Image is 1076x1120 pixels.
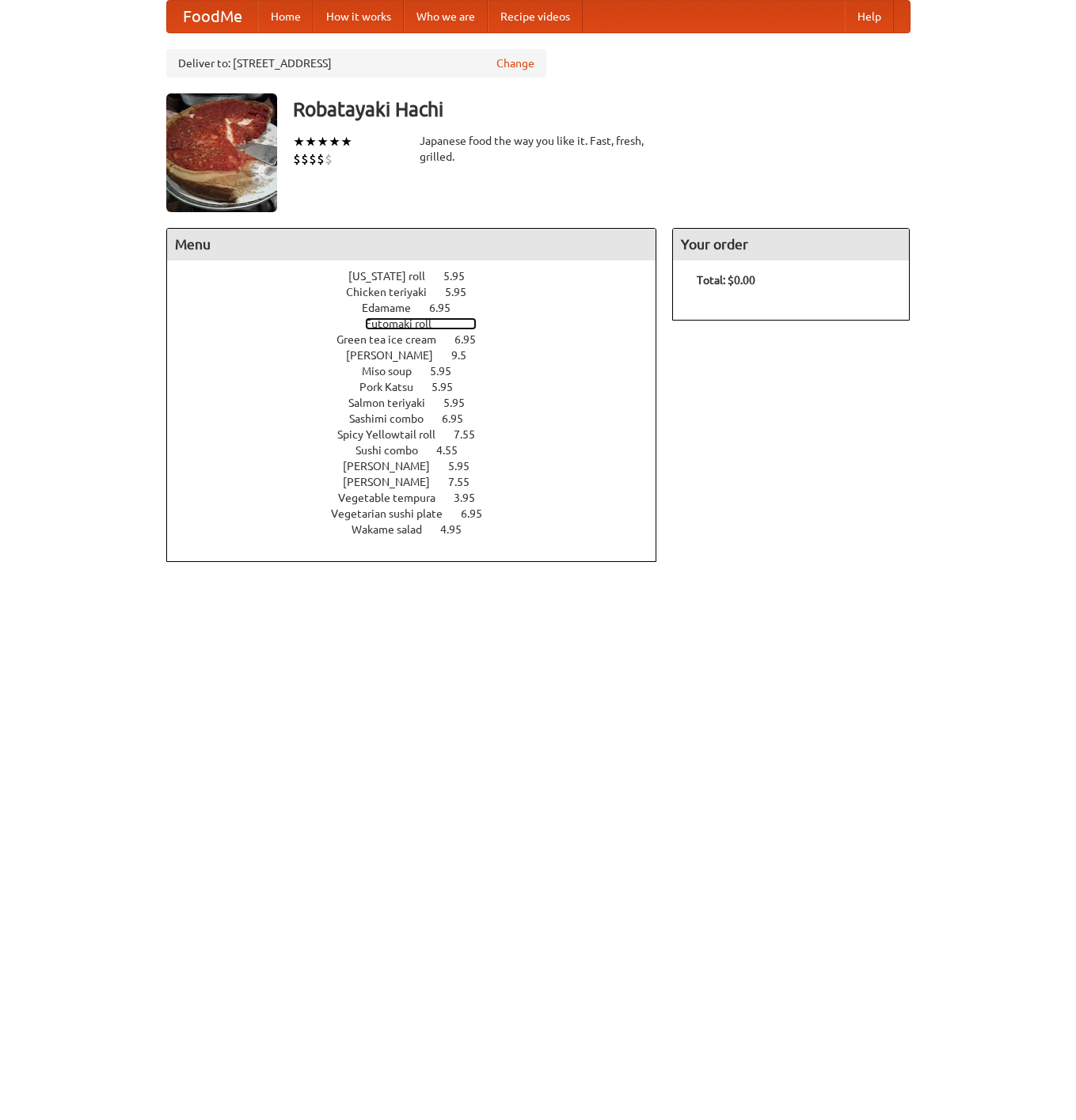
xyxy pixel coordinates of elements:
a: FoodMe [167,1,258,32]
li: ★ [340,133,352,150]
a: How it works [314,1,404,32]
span: 5.95 [448,460,485,473]
span: 5.95 [443,397,481,409]
span: Salmon teriyaki [348,397,441,409]
span: 5.95 [443,270,481,283]
span: Edamame [362,302,427,314]
span: 6.95 [454,333,492,346]
a: Change [496,55,534,71]
span: 6.95 [461,507,498,520]
span: Spicy Yellowtail roll [337,428,451,441]
span: 7.55 [448,476,485,488]
a: [US_STATE] roll 5.95 [348,270,494,283]
a: [PERSON_NAME] 9.5 [346,349,496,362]
a: Pork Katsu 5.95 [359,381,482,393]
span: [PERSON_NAME] [343,460,446,473]
li: ★ [293,133,305,150]
li: $ [325,150,333,168]
a: Sushi combo 4.55 [355,444,487,457]
li: $ [301,150,309,168]
li: ★ [329,133,340,150]
h3: Robatayaki Hachi [293,93,911,125]
h4: Your order [673,229,909,260]
span: [US_STATE] roll [348,270,441,283]
span: [PERSON_NAME] [346,349,449,362]
a: Spicy Yellowtail roll 7.55 [337,428,504,441]
span: 6.95 [442,412,479,425]
div: Japanese food the way you like it. Fast, fresh, grilled. [420,133,657,165]
span: 5.95 [432,381,469,393]
span: 4.95 [440,523,477,536]
span: [PERSON_NAME] [343,476,446,488]
span: 5.95 [430,365,467,378]
div: Deliver to: [STREET_ADDRESS] [166,49,546,78]
span: Sushi combo [355,444,434,457]
span: Wakame salad [352,523,438,536]
a: Green tea ice cream 6.95 [336,333,505,346]
span: Vegetarian sushi plate [331,507,458,520]
span: Futomaki roll [365,317,447,330]
span: 4.55 [436,444,473,457]
span: 9.5 [451,349,482,362]
span: Pork Katsu [359,381,429,393]
a: Who we are [404,1,488,32]
span: Chicken teriyaki [346,286,443,298]
a: Vegetarian sushi plate 6.95 [331,507,511,520]
span: Green tea ice cream [336,333,452,346]
a: [PERSON_NAME] 7.55 [343,476,499,488]
li: $ [317,150,325,168]
b: Total: $0.00 [697,274,755,287]
span: Vegetable tempura [338,492,451,504]
span: Sashimi combo [349,412,439,425]
li: $ [309,150,317,168]
a: Help [845,1,894,32]
h4: Menu [167,229,656,260]
span: 7.55 [454,428,491,441]
li: ★ [317,133,329,150]
a: Wakame salad 4.95 [352,523,491,536]
span: 3.95 [454,492,491,504]
a: Recipe videos [488,1,583,32]
li: $ [293,150,301,168]
li: ★ [305,133,317,150]
a: Home [258,1,314,32]
a: Vegetable tempura 3.95 [338,492,504,504]
a: Miso soup 5.95 [362,365,481,378]
img: angular.jpg [166,93,277,212]
span: Miso soup [362,365,428,378]
a: [PERSON_NAME] 5.95 [343,460,499,473]
a: Salmon teriyaki 5.95 [348,397,494,409]
a: Edamame 6.95 [362,302,480,314]
span: 5.95 [445,286,482,298]
span: 6.95 [429,302,466,314]
a: Sashimi combo 6.95 [349,412,492,425]
a: Futomaki roll [365,317,477,330]
a: Chicken teriyaki 5.95 [346,286,496,298]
